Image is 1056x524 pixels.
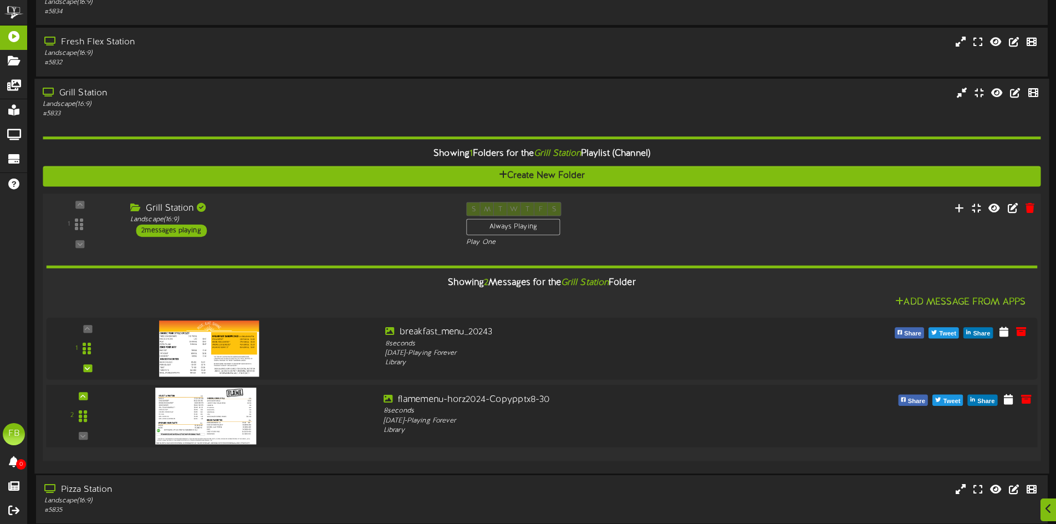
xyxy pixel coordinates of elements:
[902,328,924,340] span: Share
[136,224,207,236] div: 2 messages playing
[561,278,609,288] i: Grill Station
[385,348,782,358] div: [DATE] - Playing Forever
[385,339,782,348] div: 8 seconds
[937,328,958,340] span: Tweet
[385,358,782,367] div: Library
[466,218,560,235] div: Always Playing
[975,395,997,407] span: Share
[159,320,259,376] img: 1ec913af-4d21-496d-80c7-d8386458347d.jpg
[466,238,701,247] div: Play One
[384,416,784,426] div: [DATE] - Playing Forever
[16,459,26,470] span: 0
[484,278,488,288] span: 2
[38,271,1045,295] div: Showing Messages for the Folder
[34,142,1049,166] div: Showing Folders for the Playlist (Channel)
[43,87,449,99] div: Grill Station
[384,393,784,406] div: flamemenu-horz2024-Copypptx8-30
[384,425,784,435] div: Library
[155,387,256,444] img: e18a35c9-0df8-4963-8941-a50719cc28f0.jpg
[130,202,450,215] div: Grill Station
[929,327,959,338] button: Tweet
[384,406,784,416] div: 8 seconds
[43,99,449,109] div: Landscape ( 16:9 )
[968,394,998,405] button: Share
[941,395,962,407] span: Tweet
[130,215,450,224] div: Landscape ( 16:9 )
[44,49,449,58] div: Landscape ( 16:9 )
[44,506,449,515] div: # 5835
[932,394,963,405] button: Tweet
[898,394,928,405] button: Share
[534,149,581,159] i: Grill Station
[43,166,1040,186] button: Create New Folder
[43,109,449,119] div: # 5833
[892,295,1029,309] button: Add Message From Apps
[44,484,449,496] div: Pizza Station
[44,36,449,49] div: Fresh Flex Station
[44,58,449,68] div: # 5832
[971,328,992,340] span: Share
[3,423,25,445] div: FB
[385,326,782,339] div: breakfast_menu_20243
[470,149,473,159] span: 1
[963,327,993,338] button: Share
[44,496,449,506] div: Landscape ( 16:9 )
[906,395,927,407] span: Share
[44,7,449,17] div: # 5834
[895,327,924,338] button: Share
